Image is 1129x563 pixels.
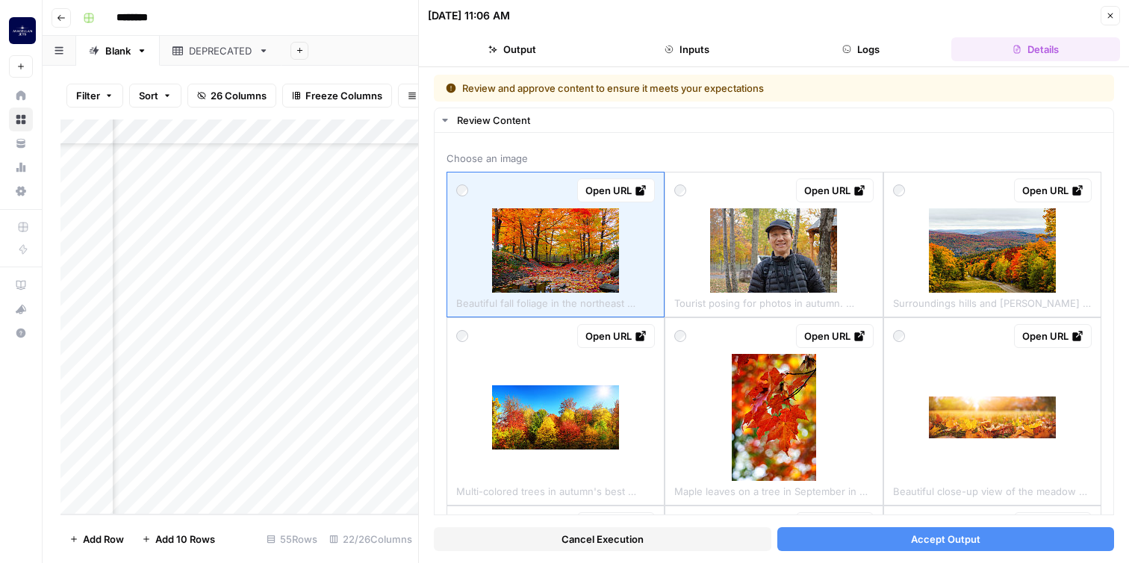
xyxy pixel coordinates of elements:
[1014,512,1092,536] a: Open URL
[1014,324,1092,348] a: Open URL
[492,208,619,293] img: beautiful-fall-foliage-in-the-northeast-usa.jpg
[732,354,816,481] img: maple-leaves-on-a-tree-in-september-in-wisconsin.jpg
[9,17,36,44] img: Magellan Jets Logo
[585,183,647,198] div: Open URL
[447,151,1101,166] span: Choose an image
[893,481,1092,499] span: Beautiful close-up view of the meadow with colourful leaves on it in autumnal park in the morning.
[492,385,619,450] img: multi-colored-trees-in-autumns-best-weather.jpg
[911,532,980,547] span: Accept Output
[796,178,874,202] a: Open URL
[187,84,276,108] button: 26 Columns
[893,293,1092,311] span: Surroundings hills and [PERSON_NAME] of [GEOGRAPHIC_DATA] during Autumn
[129,84,181,108] button: Sort
[9,179,33,203] a: Settings
[60,527,133,551] button: Add Row
[796,324,874,348] a: Open URL
[456,293,655,311] span: Beautiful fall foliage in the northeast [GEOGRAPHIC_DATA]
[457,113,1104,128] div: Review Content
[577,178,655,202] a: Open URL
[9,108,33,131] a: Browse
[456,481,655,499] span: Multi-colored trees in autumn's best weather
[1014,178,1092,202] a: Open URL
[674,481,873,499] span: Maple leaves on a tree in September in [US_STATE].
[66,84,123,108] button: Filter
[446,81,933,96] div: Review and approve content to ensure it meets your expectations
[9,84,33,108] a: Home
[211,88,267,103] span: 26 Columns
[155,532,215,547] span: Add 10 Rows
[603,37,771,61] button: Inputs
[133,527,224,551] button: Add 10 Rows
[10,298,32,320] div: What's new?
[428,8,510,23] div: [DATE] 11:06 AM
[189,43,252,58] div: DEPRECATED
[796,512,874,536] a: Open URL
[710,208,837,293] img: tourist-posing-for-photos-in-autumn-quebec-canada.jpg
[282,84,392,108] button: Freeze Columns
[585,329,647,343] div: Open URL
[305,88,382,103] span: Freeze Columns
[9,321,33,345] button: Help + Support
[1022,329,1083,343] div: Open URL
[929,208,1056,293] img: surroundings-hills-and-meadows-of-mont-tremblant-during-autumn.jpg
[261,527,323,551] div: 55 Rows
[76,36,160,66] a: Blank
[777,37,946,61] button: Logs
[929,396,1056,438] img: beautiful-close-up-view-of-the-meadow-with-colourful-leaves-on-it-in-autumnal-park-in-the.jpg
[804,183,865,198] div: Open URL
[434,527,771,551] button: Cancel Execution
[105,43,131,58] div: Blank
[577,324,655,348] a: Open URL
[76,88,100,103] span: Filter
[577,512,655,536] a: Open URL
[804,329,865,343] div: Open URL
[562,532,644,547] span: Cancel Execution
[9,297,33,321] button: What's new?
[83,532,124,547] span: Add Row
[777,527,1115,551] button: Accept Output
[139,88,158,103] span: Sort
[428,37,597,61] button: Output
[435,108,1113,132] button: Review Content
[160,36,282,66] a: DEPRECATED
[9,12,33,49] button: Workspace: Magellan Jets
[9,131,33,155] a: Your Data
[323,527,418,551] div: 22/26 Columns
[951,37,1120,61] button: Details
[1022,183,1083,198] div: Open URL
[9,155,33,179] a: Usage
[9,273,33,297] a: AirOps Academy
[674,293,873,311] span: Tourist posing for photos in autumn. [GEOGRAPHIC_DATA]. [GEOGRAPHIC_DATA].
